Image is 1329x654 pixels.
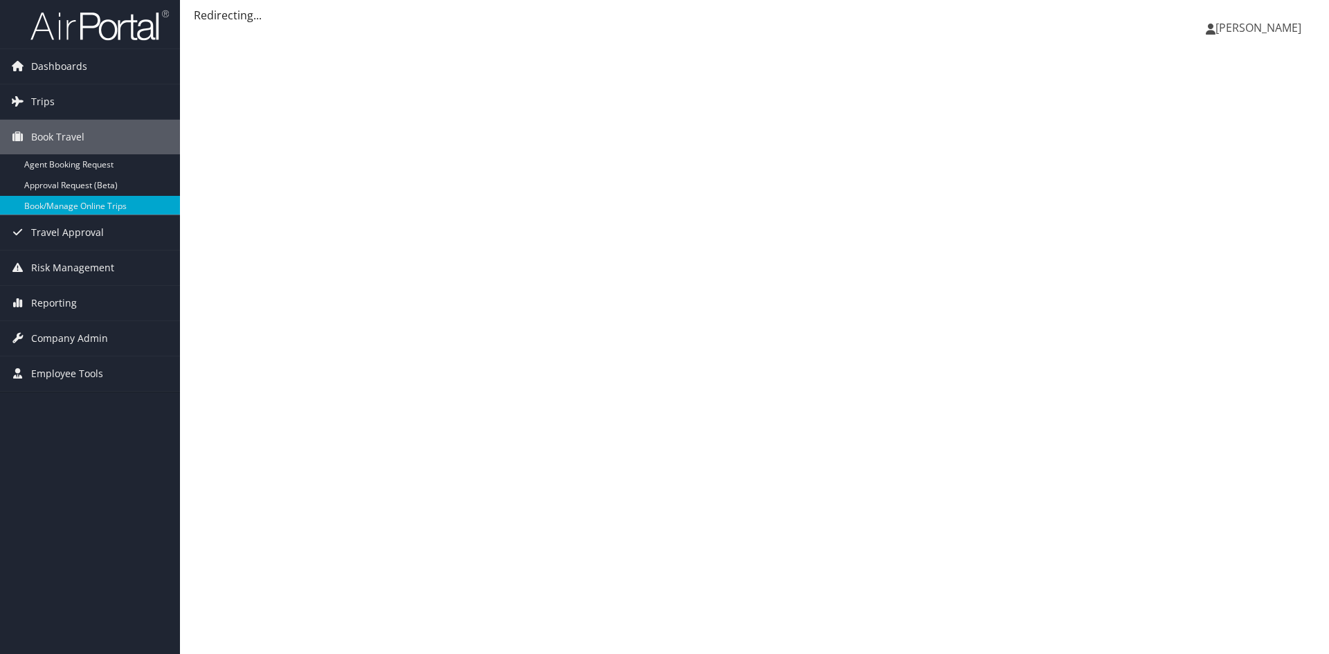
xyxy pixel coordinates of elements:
span: Trips [31,84,55,119]
span: Risk Management [31,251,114,285]
span: Employee Tools [31,356,103,391]
span: Travel Approval [31,215,104,250]
div: Redirecting... [194,7,1315,24]
span: Company Admin [31,321,108,356]
span: [PERSON_NAME] [1215,20,1301,35]
span: Reporting [31,286,77,320]
a: [PERSON_NAME] [1206,7,1315,48]
img: airportal-logo.png [30,9,169,42]
span: Dashboards [31,49,87,84]
span: Book Travel [31,120,84,154]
